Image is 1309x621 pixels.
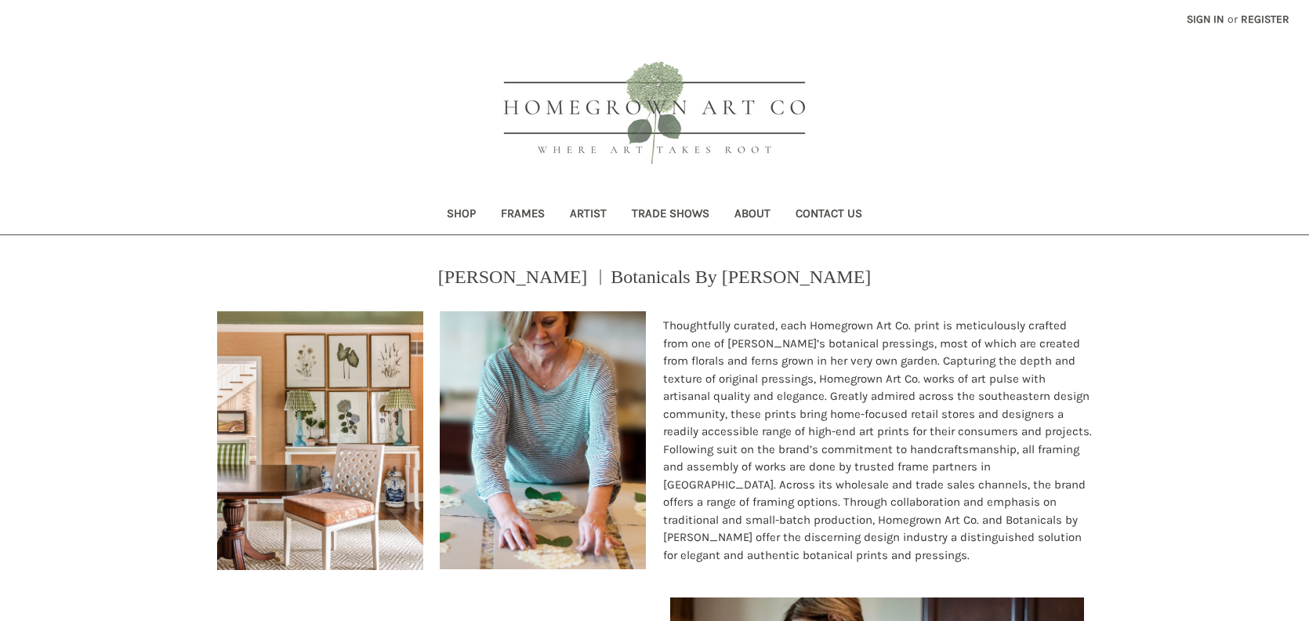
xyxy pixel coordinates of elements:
img: HOMEGROWN ART CO [478,44,831,185]
a: Contact Us [783,196,875,234]
span: or [1226,11,1239,27]
p: Thoughtfully curated, each Homegrown Art Co. print is meticulously crafted from one of [PERSON_NA... [663,317,1093,564]
a: Shop [434,196,488,234]
a: About [722,196,783,234]
a: Artist [557,196,619,234]
a: Trade Shows [619,196,722,234]
p: [PERSON_NAME] ︱Botanicals By [PERSON_NAME] [438,263,872,291]
a: Frames [488,196,557,234]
